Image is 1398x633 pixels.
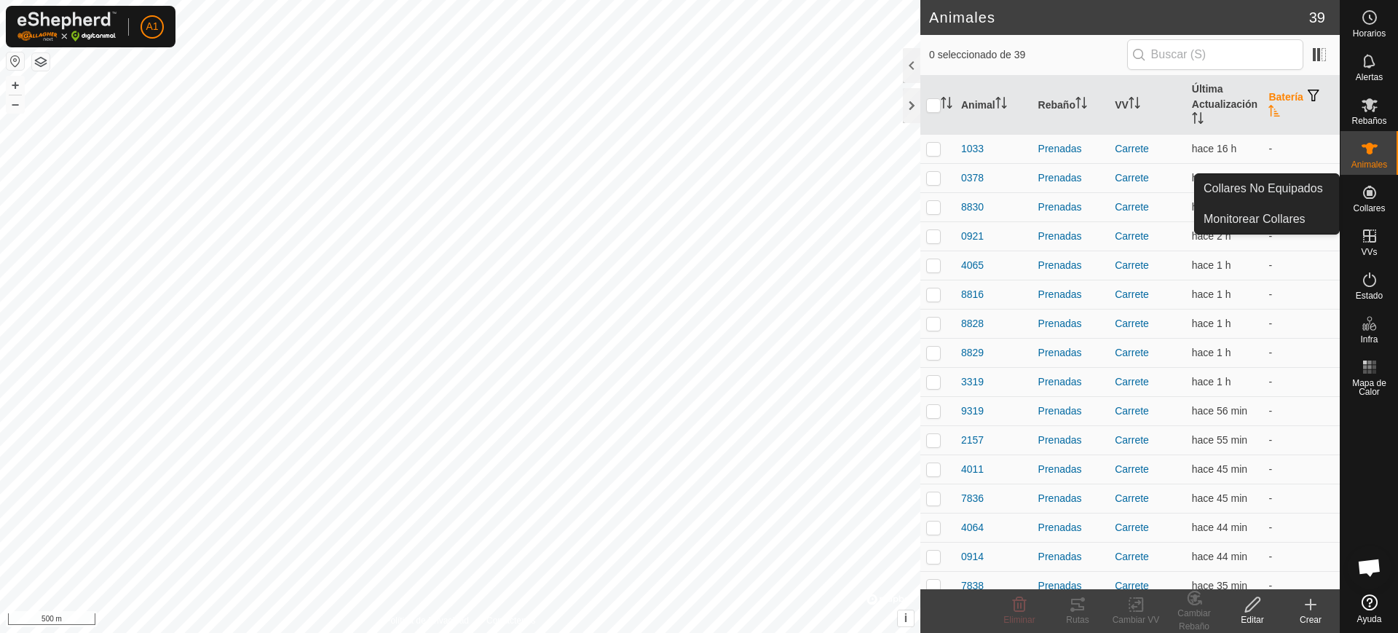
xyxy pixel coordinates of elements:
[898,610,914,626] button: i
[1263,76,1340,135] th: Batería
[961,229,984,244] span: 0921
[1263,513,1340,542] td: -
[961,404,984,419] span: 9319
[1263,134,1340,163] td: -
[1115,434,1149,446] a: Carrete
[1038,491,1104,506] div: Prenadas
[1115,376,1149,388] a: Carrete
[1129,99,1140,111] p-sorticon: Activar para ordenar
[1192,522,1247,533] span: 1 oct 2025, 11:39
[961,316,984,331] span: 8828
[1038,345,1104,361] div: Prenadas
[1038,578,1104,594] div: Prenadas
[1263,280,1340,309] td: -
[961,491,984,506] span: 7836
[7,76,24,94] button: +
[1038,316,1104,331] div: Prenadas
[1309,7,1325,28] span: 39
[1038,141,1104,157] div: Prenadas
[961,433,984,448] span: 2157
[955,76,1032,135] th: Animal
[1351,160,1387,169] span: Animales
[1038,170,1104,186] div: Prenadas
[961,578,984,594] span: 7838
[1204,211,1306,228] span: Monitorear Collares
[1195,174,1339,203] a: Collares No Equipados
[961,549,984,565] span: 0914
[1048,613,1107,626] div: Rutas
[1223,613,1281,626] div: Editar
[385,614,469,627] a: Política de Privacidad
[1263,338,1340,367] td: -
[1263,251,1340,280] td: -
[1263,396,1340,425] td: -
[1115,318,1149,329] a: Carrete
[929,9,1309,26] h2: Animales
[1115,259,1149,271] a: Carrete
[1360,335,1378,344] span: Infra
[1357,615,1382,624] span: Ayuda
[1192,288,1231,300] span: 1 oct 2025, 11:08
[146,19,158,34] span: A1
[1263,163,1340,192] td: -
[961,345,984,361] span: 8829
[1192,492,1247,504] span: 1 oct 2025, 11:39
[1192,376,1231,388] span: 1 oct 2025, 11:19
[1115,405,1149,417] a: Carrete
[1038,404,1104,419] div: Prenadas
[1351,117,1386,125] span: Rebaños
[1115,201,1149,213] a: Carrete
[1192,551,1247,562] span: 1 oct 2025, 11:40
[995,99,1007,111] p-sorticon: Activar para ordenar
[961,287,984,302] span: 8816
[1115,172,1149,184] a: Carrete
[1038,520,1104,535] div: Prenadas
[1356,73,1383,82] span: Alertas
[1281,613,1340,626] div: Crear
[1263,309,1340,338] td: -
[1353,29,1386,38] span: Horarios
[1192,114,1204,126] p-sorticon: Activar para ordenar
[486,614,535,627] a: Contáctenos
[32,53,50,71] button: Capas del Mapa
[1115,143,1149,154] a: Carrete
[1263,542,1340,571] td: -
[1038,374,1104,390] div: Prenadas
[1192,405,1247,417] span: 1 oct 2025, 11:27
[1192,580,1247,591] span: 1 oct 2025, 11:48
[1204,180,1323,197] span: Collares No Equipados
[961,520,984,535] span: 4064
[961,170,984,186] span: 0378
[17,12,116,42] img: Logo Gallagher
[961,200,984,215] span: 8830
[961,462,984,477] span: 4011
[1192,318,1231,329] span: 1 oct 2025, 11:18
[1344,379,1394,396] span: Mapa de Calor
[1361,248,1377,256] span: VVs
[1195,205,1339,234] a: Monitorear Collares
[1353,204,1385,213] span: Collares
[1348,546,1391,589] div: Chat abierto
[1127,39,1303,70] input: Buscar (S)
[904,612,907,624] span: i
[7,52,24,70] button: Restablecer Mapa
[1192,463,1247,475] span: 1 oct 2025, 11:38
[1192,259,1231,271] span: 1 oct 2025, 10:58
[1115,580,1149,591] a: Carrete
[1115,492,1149,504] a: Carrete
[1038,549,1104,565] div: Prenadas
[1263,484,1340,513] td: -
[7,95,24,113] button: –
[1115,230,1149,242] a: Carrete
[1192,143,1237,154] span: 30 sept 2025, 19:49
[929,47,1127,63] span: 0 seleccionado de 39
[1192,434,1247,446] span: 1 oct 2025, 11:28
[961,258,984,273] span: 4065
[1075,99,1087,111] p-sorticon: Activar para ordenar
[1038,200,1104,215] div: Prenadas
[1038,229,1104,244] div: Prenadas
[1165,607,1223,633] div: Cambiar Rebaño
[1356,291,1383,300] span: Estado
